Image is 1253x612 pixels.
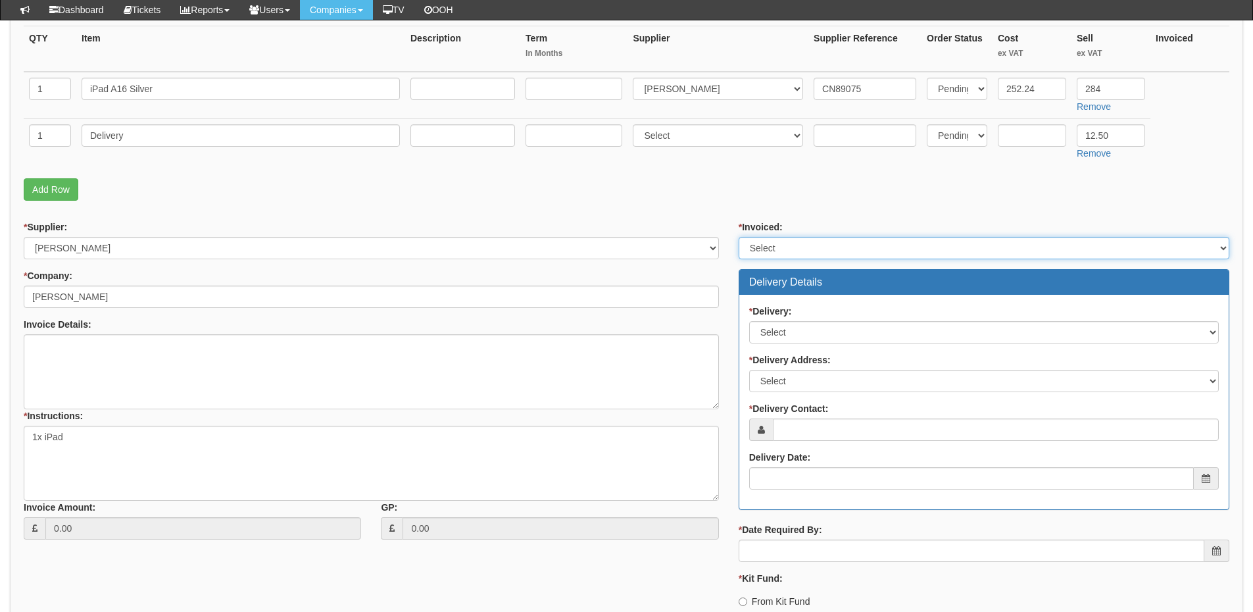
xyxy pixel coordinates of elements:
[739,220,783,234] label: Invoiced:
[76,26,405,72] th: Item
[405,26,520,72] th: Description
[749,402,829,415] label: Delivery Contact:
[993,26,1071,72] th: Cost
[24,178,78,201] a: Add Row
[739,598,747,606] input: From Kit Fund
[921,26,993,72] th: Order Status
[24,26,76,72] th: QTY
[739,523,822,536] label: Date Required By:
[749,353,831,367] label: Delivery Address:
[24,409,83,422] label: Instructions:
[749,305,792,318] label: Delivery:
[998,48,1066,59] small: ex VAT
[1150,26,1229,72] th: Invoiced
[24,318,91,331] label: Invoice Details:
[24,269,72,282] label: Company:
[808,26,921,72] th: Supplier Reference
[24,501,95,514] label: Invoice Amount:
[381,501,397,514] label: GP:
[1077,48,1145,59] small: ex VAT
[749,451,810,464] label: Delivery Date:
[627,26,808,72] th: Supplier
[749,276,1219,288] h3: Delivery Details
[24,220,67,234] label: Supplier:
[1071,26,1150,72] th: Sell
[739,572,783,585] label: Kit Fund:
[739,595,810,608] label: From Kit Fund
[1077,101,1111,112] a: Remove
[526,48,622,59] small: In Months
[1077,148,1111,159] a: Remove
[520,26,627,72] th: Term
